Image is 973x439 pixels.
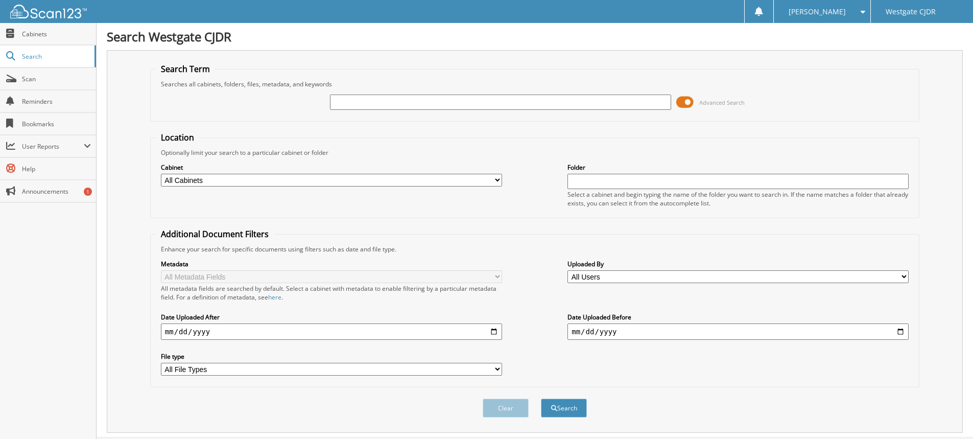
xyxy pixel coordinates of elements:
[567,190,909,207] div: Select a cabinet and begin typing the name of the folder you want to search in. If the name match...
[156,80,914,88] div: Searches all cabinets, folders, files, metadata, and keywords
[22,97,91,106] span: Reminders
[156,245,914,253] div: Enhance your search for specific documents using filters such as date and file type.
[156,228,274,240] legend: Additional Document Filters
[268,293,281,302] a: here
[22,142,84,151] span: User Reports
[156,132,199,143] legend: Location
[156,63,215,75] legend: Search Term
[107,28,963,45] h1: Search Westgate CJDR
[922,390,973,439] iframe: Chat Widget
[84,188,92,196] div: 1
[22,187,91,196] span: Announcements
[567,163,909,172] label: Folder
[10,5,87,18] img: scan123-logo-white.svg
[22,52,89,61] span: Search
[22,30,91,38] span: Cabinets
[161,163,502,172] label: Cabinet
[541,399,587,418] button: Search
[161,324,502,340] input: start
[156,148,914,157] div: Optionally limit your search to a particular cabinet or folder
[789,9,846,15] span: [PERSON_NAME]
[161,313,502,321] label: Date Uploaded After
[161,352,502,361] label: File type
[886,9,936,15] span: Westgate CJDR
[483,399,529,418] button: Clear
[567,313,909,321] label: Date Uploaded Before
[22,75,91,83] span: Scan
[567,260,909,268] label: Uploaded By
[22,120,91,128] span: Bookmarks
[161,284,502,302] div: All metadata fields are searched by default. Select a cabinet with metadata to enable filtering b...
[22,165,91,173] span: Help
[567,324,909,340] input: end
[161,260,502,268] label: Metadata
[699,99,745,106] span: Advanced Search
